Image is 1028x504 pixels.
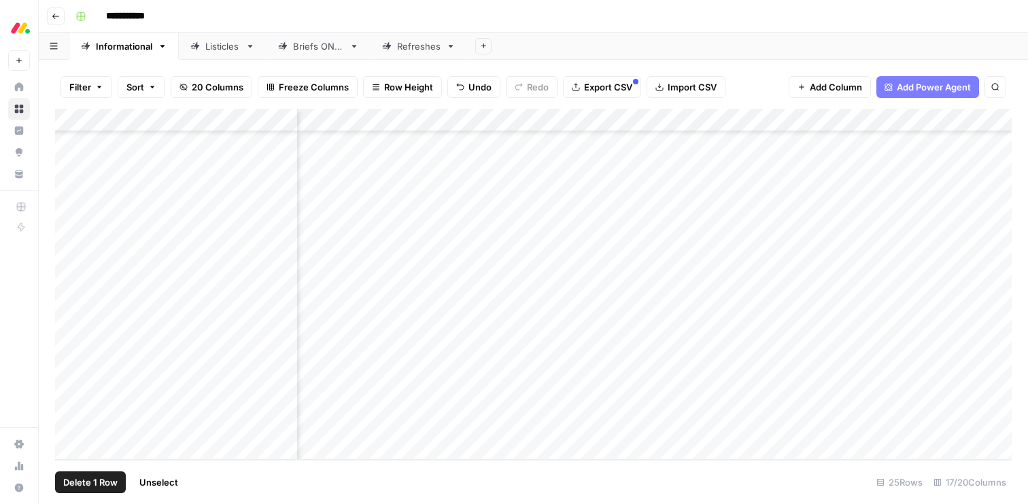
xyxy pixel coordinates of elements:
button: Undo [447,76,500,98]
div: Briefs ONLY [293,39,344,53]
span: Add Column [810,80,862,94]
a: Refreshes [371,33,467,60]
span: Import CSV [668,80,717,94]
button: Add Column [789,76,871,98]
span: Unselect [139,475,178,489]
span: Delete 1 Row [63,475,118,489]
span: Row Height [384,80,433,94]
span: Add Power Agent [897,80,971,94]
a: Usage [8,455,30,477]
span: Redo [527,80,549,94]
a: Informational [69,33,179,60]
a: Settings [8,433,30,455]
a: Home [8,76,30,98]
div: 17/20 Columns [928,471,1012,493]
span: Freeze Columns [279,80,349,94]
button: Freeze Columns [258,76,358,98]
button: Unselect [131,471,186,493]
button: Sort [118,76,165,98]
button: Filter [61,76,112,98]
button: Help + Support [8,477,30,499]
button: Delete 1 Row [55,471,126,493]
a: Listicles [179,33,267,60]
div: 25 Rows [871,471,928,493]
div: Listicles [205,39,240,53]
span: Undo [468,80,492,94]
span: Export CSV [584,80,632,94]
a: Briefs ONLY [267,33,371,60]
a: Opportunities [8,141,30,163]
button: Add Power Agent [876,76,979,98]
img: Monday.com Logo [8,16,33,40]
span: Sort [126,80,144,94]
a: Your Data [8,163,30,185]
a: Browse [8,98,30,120]
button: Redo [506,76,558,98]
div: Refreshes [397,39,441,53]
button: Row Height [363,76,442,98]
button: Import CSV [647,76,725,98]
button: Workspace: Monday.com [8,11,30,45]
span: Filter [69,80,91,94]
button: 20 Columns [171,76,252,98]
div: Informational [96,39,152,53]
span: 20 Columns [192,80,243,94]
button: Export CSV [563,76,641,98]
a: Insights [8,120,30,141]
